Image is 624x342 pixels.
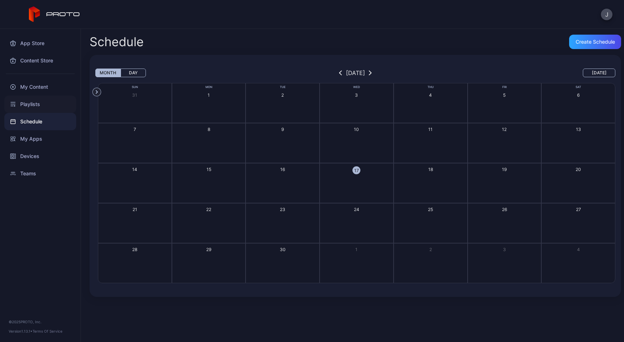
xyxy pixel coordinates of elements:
[132,246,137,253] div: 28
[355,92,358,98] div: 3
[9,319,72,325] div: © 2025 PROTO, Inc.
[576,126,581,132] div: 13
[98,83,172,123] button: 31
[428,206,433,212] div: 25
[583,69,615,77] button: [DATE]
[428,126,433,132] div: 11
[98,123,172,163] button: 7
[280,246,286,253] div: 30
[541,243,615,283] button: 4
[320,203,394,243] button: 24
[320,85,394,89] div: Wed
[355,246,357,253] div: 1
[320,123,394,163] button: 10
[246,123,320,163] button: 9
[352,166,360,174] div: 17
[9,329,32,333] span: Version 1.13.1 •
[577,246,580,253] div: 4
[468,123,542,163] button: 12
[541,85,615,89] div: Sat
[569,35,621,49] button: Create Schedule
[4,148,76,165] a: Devices
[601,9,612,20] button: J
[246,83,320,123] button: 2
[172,203,246,243] button: 22
[346,69,365,77] div: [DATE]
[246,163,320,203] button: 16
[320,243,394,283] button: 1
[172,85,246,89] div: Mon
[468,203,542,243] button: 26
[394,243,468,283] button: 2
[206,246,211,253] div: 29
[98,203,172,243] button: 21
[121,69,146,77] button: Day
[98,163,172,203] button: 14
[429,246,432,253] div: 2
[172,83,246,123] button: 1
[541,123,615,163] button: 13
[541,203,615,243] button: 27
[90,35,144,48] h2: Schedule
[394,123,468,163] button: 11
[133,206,137,212] div: 21
[4,165,76,182] a: Teams
[428,166,433,172] div: 18
[468,243,542,283] button: 3
[280,206,285,212] div: 23
[320,163,394,203] button: 17
[132,166,137,172] div: 14
[576,39,615,45] div: Create Schedule
[172,123,246,163] button: 8
[246,243,320,283] button: 30
[577,92,580,98] div: 6
[134,126,136,132] div: 7
[4,113,76,130] div: Schedule
[4,96,76,113] a: Playlists
[246,203,320,243] button: 23
[98,85,172,89] div: Sun
[281,92,284,98] div: 2
[207,166,211,172] div: 15
[246,85,320,89] div: Tue
[132,92,137,98] div: 31
[394,203,468,243] button: 25
[4,35,76,52] a: App Store
[172,163,246,203] button: 15
[4,130,76,148] a: My Apps
[95,69,121,77] button: Month
[502,206,507,212] div: 26
[4,78,76,96] a: My Content
[541,163,615,203] button: 20
[354,206,359,212] div: 24
[394,85,468,89] div: Thu
[502,166,507,172] div: 19
[354,126,359,132] div: 10
[4,52,76,69] a: Content Store
[281,126,284,132] div: 9
[576,206,581,212] div: 27
[320,83,394,123] button: 3
[468,85,542,89] div: Fri
[468,83,542,123] button: 5
[208,92,210,98] div: 1
[429,92,432,98] div: 4
[172,243,246,283] button: 29
[280,166,285,172] div: 16
[206,206,211,212] div: 22
[576,166,581,172] div: 20
[32,329,62,333] a: Terms Of Service
[503,246,506,253] div: 3
[541,83,615,123] button: 6
[503,92,506,98] div: 5
[468,163,542,203] button: 19
[208,126,210,132] div: 8
[502,126,507,132] div: 12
